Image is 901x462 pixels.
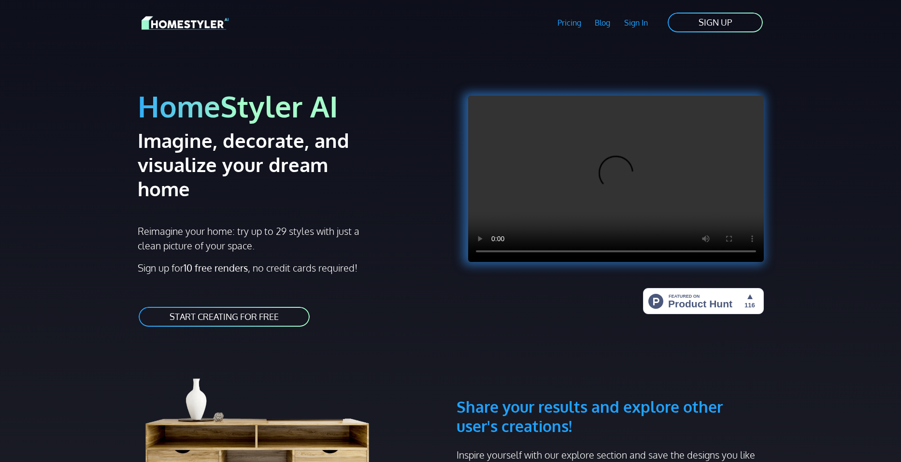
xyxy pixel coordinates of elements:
[138,306,311,328] a: START CREATING FOR FREE
[617,12,655,34] a: Sign In
[184,261,248,274] strong: 10 free renders
[588,12,617,34] a: Blog
[667,12,764,33] a: SIGN UP
[138,128,384,201] h2: Imagine, decorate, and visualize your dream home
[138,224,368,253] p: Reimagine your home: try up to 29 styles with just a clean picture of your space.
[138,260,445,275] p: Sign up for , no credit cards required!
[138,88,445,124] h1: HomeStyler AI
[142,14,229,31] img: HomeStyler AI logo
[643,288,764,314] img: HomeStyler AI - Interior Design Made Easy: One Click to Your Dream Home | Product Hunt
[550,12,588,34] a: Pricing
[457,351,764,436] h3: Share your results and explore other user's creations!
